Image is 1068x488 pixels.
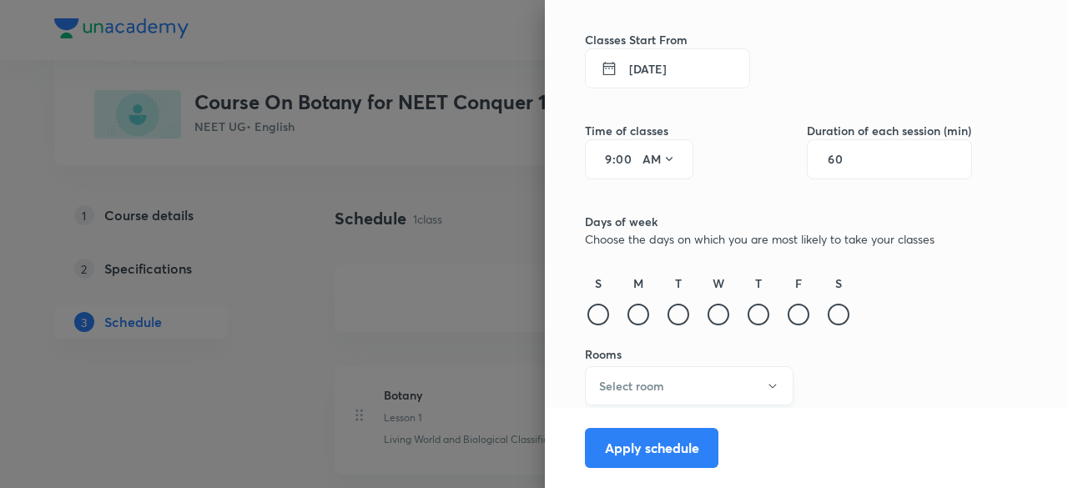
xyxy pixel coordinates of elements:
h6: S [835,274,842,292]
h6: Time of classes [585,122,693,139]
h6: Select room [599,377,664,395]
h6: T [755,274,762,292]
h6: Classes Start From [585,31,972,48]
h6: Days of week [585,213,972,230]
h6: T [675,274,682,292]
button: AM [636,146,683,173]
button: Select room [585,366,793,405]
h6: M [633,274,643,292]
h6: S [595,274,602,292]
div: : [585,139,693,179]
h6: Duration of each session (min) [807,122,972,139]
h6: F [795,274,802,292]
button: [DATE] [585,48,750,88]
button: Apply schedule [585,428,718,468]
p: Choose the days on which you are most likely to take your classes [585,230,972,248]
h6: W [713,274,724,292]
h6: Rooms [585,345,972,363]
